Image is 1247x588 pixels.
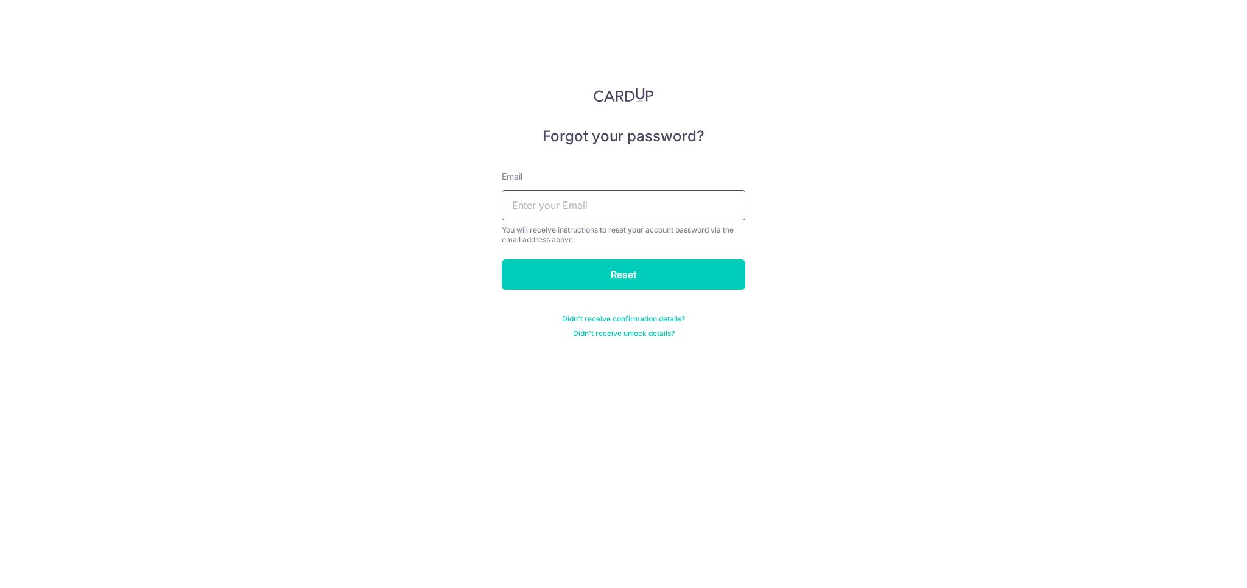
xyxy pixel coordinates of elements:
[562,314,685,324] a: Didn't receive confirmation details?
[502,259,745,290] input: Reset
[573,329,675,338] a: Didn't receive unlock details?
[502,225,745,245] div: You will receive instructions to reset your account password via the email address above.
[594,88,653,102] img: CardUp Logo
[502,127,745,146] h5: Forgot your password?
[502,190,745,220] input: Enter your Email
[502,170,522,183] label: Email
